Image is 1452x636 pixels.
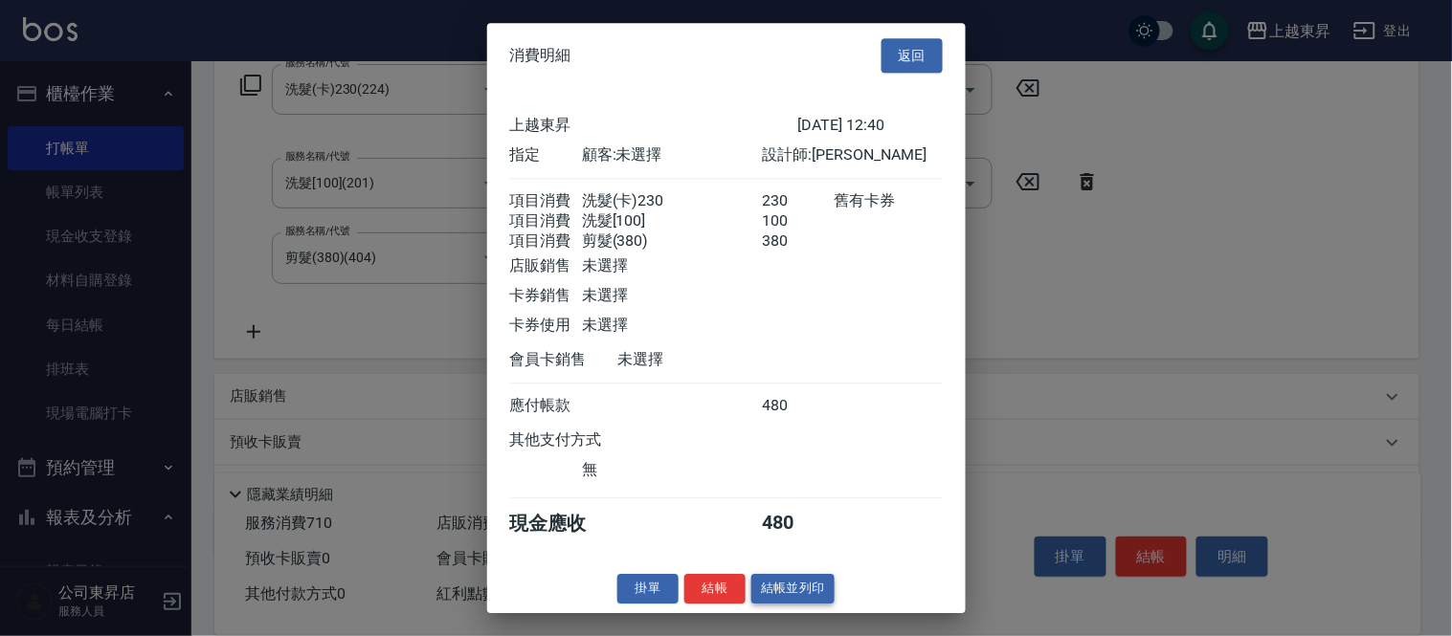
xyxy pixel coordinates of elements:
[510,211,582,231] div: 項目消費
[582,316,762,336] div: 未選擇
[510,256,582,276] div: 店販銷售
[510,430,655,450] div: 其他支付方式
[751,574,835,603] button: 結帳並列印
[617,574,679,603] button: 掛單
[510,46,571,65] span: 消費明細
[510,316,582,336] div: 卡券使用
[798,116,943,136] div: [DATE] 12:40
[618,350,798,370] div: 未選擇
[510,191,582,211] div: 項目消費
[582,145,762,165] div: 顧客: 未選擇
[582,460,762,480] div: 無
[582,256,762,276] div: 未選擇
[684,574,746,603] button: 結帳
[762,145,942,165] div: 設計師: [PERSON_NAME]
[582,211,762,231] div: 洗髮[100]
[762,191,834,211] div: 230
[582,231,762,252] div: 剪髮(380)
[762,396,834,416] div: 480
[762,211,834,231] div: 100
[510,350,618,370] div: 會員卡銷售
[582,286,762,306] div: 未選擇
[510,116,798,136] div: 上越東昇
[510,145,582,165] div: 指定
[510,396,582,416] div: 應付帳款
[882,38,943,74] button: 返回
[510,231,582,252] div: 項目消費
[762,511,834,537] div: 480
[582,191,762,211] div: 洗髮(卡)230
[762,231,834,252] div: 380
[510,286,582,306] div: 卡券銷售
[510,511,618,537] div: 現金應收
[834,191,942,211] div: 舊有卡券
